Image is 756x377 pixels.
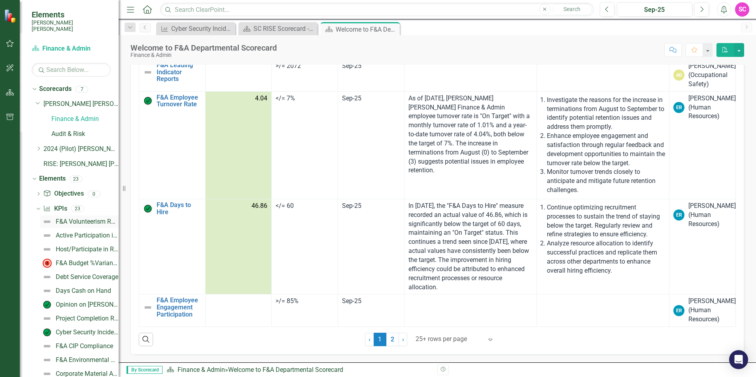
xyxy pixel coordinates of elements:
div: Open Intercom Messenger [729,350,748,369]
div: 23 [70,175,82,182]
small: [PERSON_NAME] [PERSON_NAME] [32,19,111,32]
a: RISE: [PERSON_NAME] [PERSON_NAME] Recognizing Innovation, Safety and Excellence [43,160,119,169]
div: 0 [88,190,100,197]
a: Host/Participate in Recruiting Events [40,243,119,256]
div: SC RISE Scorecard - Welcome to ClearPoint [253,24,316,34]
span: Search [563,6,580,12]
div: [PERSON_NAME] (Human Resources) [688,202,736,229]
a: F&A Days to Hire [157,202,201,215]
td: Double-Click to Edit Right Click for Context Menu [139,294,206,327]
a: Cyber Security Incidents [40,326,119,339]
span: >/= 2072 [276,62,301,70]
p: As of [DATE], [PERSON_NAME] [PERSON_NAME] Finance & Admin employee turnover rate is "On Target" w... [408,94,533,175]
div: » [166,366,431,375]
span: 4.04 [255,94,267,103]
img: ClearPoint Strategy [4,9,18,23]
a: Finance & Admin [32,44,111,53]
a: Objectives [43,189,83,198]
span: › [402,336,404,343]
div: Sep-25 [342,62,400,71]
div: 23 [71,205,84,212]
div: AG [673,70,684,81]
span: ‹ [369,336,370,343]
a: Elements [39,174,66,183]
span: 1 [374,333,386,346]
img: Not Defined [42,341,52,351]
td: Double-Click to Edit [537,294,669,327]
td: Double-Click to Edit [537,59,669,92]
div: ER [673,209,684,221]
div: 7 [76,86,88,92]
td: Double-Click to Edit [205,59,272,92]
p: Investigate the reasons for the increase in terminations from August to September to identify pot... [547,96,665,132]
img: Not Defined [42,245,52,254]
span: 46.86 [251,202,267,211]
p: Analyze resource allocation to identify successful practices and replicate them across other depa... [547,239,665,275]
a: 2024 (Pilot) [PERSON_NAME] [PERSON_NAME] Corporate Scorecard [43,145,119,154]
img: On Target [143,204,153,213]
div: Sep-25 [342,297,400,306]
input: Search Below... [32,63,111,77]
a: Opinion on [PERSON_NAME] [PERSON_NAME] Financial Statements [40,298,119,311]
img: Not Defined [42,355,52,365]
img: On Target [143,96,153,106]
div: [PERSON_NAME] (Human Resources) [688,297,736,324]
div: ER [673,305,684,316]
div: F&A Environmental Compliance [56,356,119,364]
a: F&A Environmental Compliance [40,354,119,366]
td: Double-Click to Edit [404,199,537,294]
div: Active Participation in APPA and/or LPPC [56,232,119,239]
div: F&A CIP Compliance [56,343,113,350]
img: Not Defined [42,272,52,282]
td: Double-Click to Edit Right Click for Context Menu [139,199,206,294]
div: Host/Participate in Recruiting Events [56,246,119,253]
td: Double-Click to Edit [537,199,669,294]
div: F&A Volunteerism Rate [56,218,119,225]
a: KPIs [43,204,67,213]
a: Debt Service Coverage [40,271,118,283]
span: Elements [32,10,111,19]
div: Welcome to F&A Departmental Scorecard [130,43,277,52]
a: Cyber Security Incidents [158,24,233,34]
a: F&A Budget %Variance​ - Total Electric NFOM+CAP [40,257,119,270]
button: SC [735,2,749,17]
a: Days Cash on Hand [40,285,111,297]
td: Double-Click to Edit [537,91,669,199]
img: Not Defined [42,231,52,240]
div: Sep-25 [620,5,690,15]
div: Debt Service Coverage [56,273,118,281]
div: Welcome to F&A Departmental Scorecard [336,25,398,34]
img: Not Defined [42,286,52,296]
span: </= 60 [276,202,294,209]
div: [PERSON_NAME] (Human Resources) [688,94,736,121]
span: >/= 85% [276,297,299,305]
td: Double-Click to Edit [205,294,272,327]
img: On Target [42,328,52,337]
button: Sep-25 [617,2,692,17]
td: Double-Click to Edit Right Click for Context Menu [139,91,206,199]
img: On Target [42,300,52,309]
td: Double-Click to Edit [205,199,272,294]
a: F&A Volunteerism Rate [40,215,119,228]
a: Audit & Risk [51,130,119,139]
div: ER [673,102,684,113]
img: Not Defined [42,217,52,226]
span: By Scorecard [127,366,163,374]
a: Finance & Admin [178,366,225,373]
p: Monitor turnover trends closely to anticipate and mitigate future retention challenges. [547,168,665,195]
div: Sep-25 [342,202,400,211]
td: Double-Click to Edit [404,91,537,199]
td: Double-Click to Edit Right Click for Context Menu [139,59,206,92]
div: [PERSON_NAME] (Occupational Safety) [688,62,736,89]
a: [PERSON_NAME] [PERSON_NAME] CORPORATE Balanced Scorecard [43,100,119,109]
a: Scorecards [39,85,72,94]
div: F&A Budget %Variance​ - Total Electric NFOM+CAP [56,260,119,267]
img: Not Defined [143,303,153,312]
p: Enhance employee engagement and satisfaction through regular feedback and development opportuniti... [547,132,665,168]
img: Not Defined [143,68,153,77]
div: Sep-25 [342,94,400,103]
p: In [DATE], the "F&A Days to Hire" measure recorded an actual value of 46.86, which is significant... [408,202,533,292]
div: Project Completion Rate - Corporate Services [56,315,119,322]
a: SC RISE Scorecard - Welcome to ClearPoint [240,24,316,34]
